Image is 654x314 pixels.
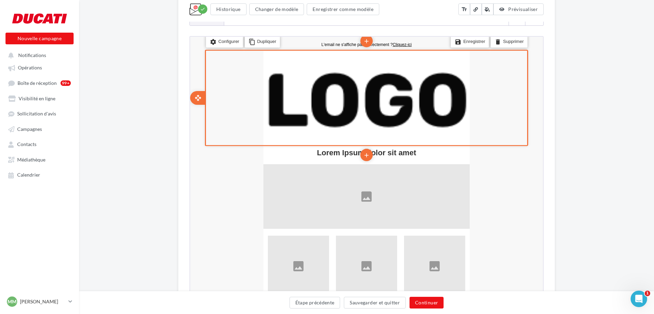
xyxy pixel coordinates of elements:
span: Sollicitation d'avis [17,111,56,117]
p: [PERSON_NAME] [20,298,66,305]
li: Ajouter un bloc [170,112,183,124]
button: Prévisualiser [493,3,544,15]
button: Changer de modèle [249,3,304,15]
span: Maecenas sed ante pellentesque, posuere leo id, eleifend dolor. [149,263,203,282]
span: Maecenas sed ante pellentesque, posuere leo id, eleifend dolor. [81,263,135,282]
i: save [264,0,271,10]
span: Lorem Ipsum dolor sit amet [127,112,226,120]
span: MM [8,298,17,305]
span: Médiathèque [17,157,45,162]
a: MM [PERSON_NAME] [6,295,74,308]
button: text_fields [458,3,470,15]
span: Maecenas sed ante pellentesque, posuere leo id, eleifend dolor. [217,263,271,282]
img: img-full-width-THIN-600.jpg [73,127,280,192]
a: Visibilité en ligne [4,92,75,104]
a: Médiathèque [4,153,75,166]
button: Historique [210,3,247,15]
a: Campagnes [4,123,75,135]
a: Calendrier [4,168,75,181]
a: Sollicitation d'avis [4,107,75,120]
span: Notifications [18,52,46,58]
a: Contacts [4,138,75,150]
button: Nouvelle campagne [6,33,74,44]
img: img-3col.jpg [78,199,139,260]
div: 99+ [61,80,71,86]
i: content_copy [58,0,65,10]
button: Sauvegarder et quitter [344,297,406,309]
span: Calendrier [17,172,40,178]
a: Opérations [4,61,75,74]
i: delete [304,0,311,10]
i: check [200,7,205,12]
button: Enregistrer comme modèle [307,3,379,15]
i: settings [20,0,26,10]
span: Campagnes [17,126,42,132]
span: Opérations [18,65,42,71]
i: text_fields [461,6,467,13]
i: add [173,113,180,124]
span: 1 [645,291,650,296]
span: Prévisualiser [508,6,538,12]
button: Étape précédente [290,297,340,309]
span: Visibilité en ligne [19,96,55,101]
a: Boîte de réception99+ [4,77,75,89]
span: Contacts [17,142,36,147]
div: Modifications enregistrées [198,4,207,14]
iframe: Intercom live chat [631,291,647,307]
img: img-3col.jpg [146,199,207,260]
span: Boîte de réception [18,80,57,86]
i: open_with [4,58,11,65]
button: Continuer [410,297,444,309]
img: img-3col.jpg [214,199,275,260]
span: Lorem Ipsum dolor sit amet [127,296,226,304]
